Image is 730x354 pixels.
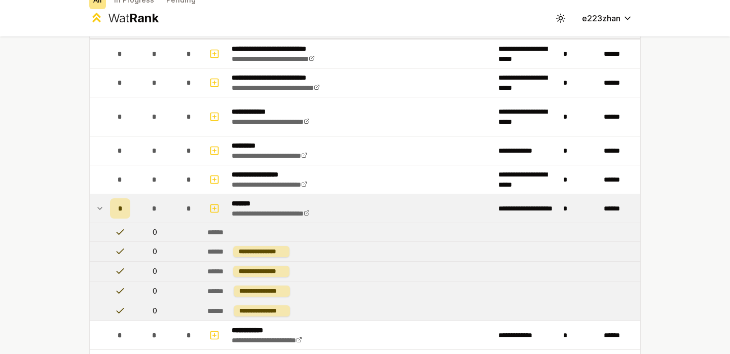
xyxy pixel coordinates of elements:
a: WatRank [89,10,159,26]
td: 0 [134,262,175,281]
div: Wat [108,10,159,26]
span: e223zhan [582,12,620,24]
button: e223zhan [574,9,641,27]
span: Rank [129,11,159,25]
td: 0 [134,242,175,261]
td: 0 [134,301,175,321]
td: 0 [134,223,175,241]
td: 0 [134,281,175,301]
